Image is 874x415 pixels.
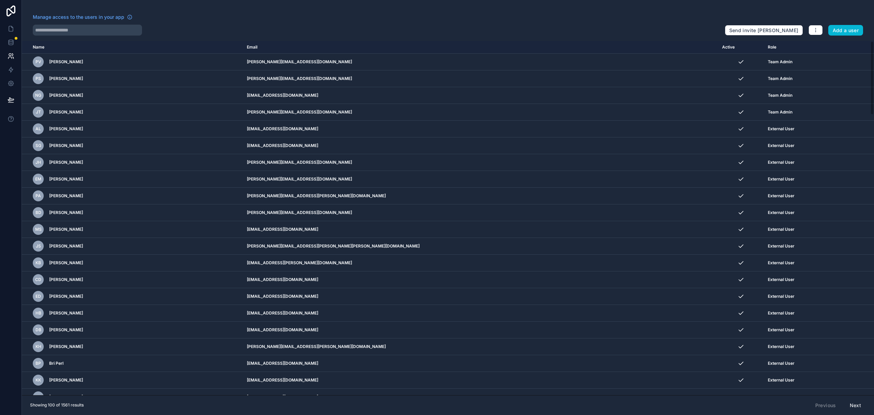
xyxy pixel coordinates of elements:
[33,14,132,21] a: Manage access to the users in your app
[35,227,42,232] span: MS
[49,344,83,349] span: [PERSON_NAME]
[49,143,83,148] span: [PERSON_NAME]
[36,310,41,316] span: HB
[22,41,874,395] div: scrollable content
[768,143,794,148] span: External User
[30,402,84,408] span: Showing 100 of 1561 results
[243,288,718,305] td: [EMAIL_ADDRESS][DOMAIN_NAME]
[768,344,794,349] span: External User
[49,227,83,232] span: [PERSON_NAME]
[36,260,41,266] span: KB
[764,41,841,54] th: Role
[768,76,792,81] span: Team Admin
[243,87,718,104] td: [EMAIL_ADDRESS][DOMAIN_NAME]
[49,243,83,249] span: [PERSON_NAME]
[243,41,718,54] th: Email
[49,327,83,333] span: [PERSON_NAME]
[49,210,83,215] span: [PERSON_NAME]
[768,394,794,400] span: External User
[49,310,83,316] span: [PERSON_NAME]
[243,188,718,204] td: [PERSON_NAME][EMAIL_ADDRESS][PERSON_NAME][DOMAIN_NAME]
[33,14,124,21] span: Manage access to the users in your app
[768,93,792,98] span: Team Admin
[768,310,794,316] span: External User
[768,193,794,199] span: External User
[243,54,718,70] td: [PERSON_NAME][EMAIL_ADDRESS][DOMAIN_NAME]
[243,121,718,137] td: [EMAIL_ADDRESS][DOMAIN_NAME]
[768,260,794,266] span: External User
[49,160,83,165] span: [PERSON_NAME]
[49,394,83,400] span: [PERSON_NAME]
[36,143,41,148] span: SG
[22,41,243,54] th: Name
[49,93,83,98] span: [PERSON_NAME]
[243,221,718,238] td: [EMAIL_ADDRESS][DOMAIN_NAME]
[36,126,41,132] span: AL
[768,59,792,65] span: Team Admin
[36,294,41,299] span: ED
[243,338,718,355] td: [PERSON_NAME][EMAIL_ADDRESS][PERSON_NAME][DOMAIN_NAME]
[49,294,83,299] span: [PERSON_NAME]
[49,260,83,266] span: [PERSON_NAME]
[768,160,794,165] span: External User
[36,160,41,165] span: JH
[768,361,794,366] span: External User
[36,193,41,199] span: PA
[768,243,794,249] span: External User
[36,344,41,349] span: KH
[49,59,83,65] span: [PERSON_NAME]
[243,255,718,271] td: [EMAIL_ADDRESS][PERSON_NAME][DOMAIN_NAME]
[768,377,794,383] span: External User
[243,137,718,154] td: [EMAIL_ADDRESS][DOMAIN_NAME]
[768,327,794,333] span: External User
[845,400,866,411] button: Next
[243,355,718,372] td: [EMAIL_ADDRESS][DOMAIN_NAME]
[243,271,718,288] td: [EMAIL_ADDRESS][DOMAIN_NAME]
[49,109,83,115] span: [PERSON_NAME]
[768,227,794,232] span: External User
[243,389,718,405] td: [EMAIL_ADDRESS][DOMAIN_NAME]
[35,176,41,182] span: EM
[36,327,41,333] span: DB
[49,361,64,366] span: Bri Perl
[36,109,41,115] span: JT
[243,322,718,338] td: [EMAIL_ADDRESS][DOMAIN_NAME]
[36,394,41,400] span: AB
[36,210,41,215] span: BD
[768,126,794,132] span: External User
[243,154,718,171] td: [PERSON_NAME][EMAIL_ADDRESS][DOMAIN_NAME]
[36,76,41,81] span: PS
[243,104,718,121] td: [PERSON_NAME][EMAIL_ADDRESS][DOMAIN_NAME]
[768,277,794,282] span: External User
[35,93,41,98] span: NG
[768,109,792,115] span: Team Admin
[243,238,718,255] td: [PERSON_NAME][EMAIL_ADDRESS][PERSON_NAME][PERSON_NAME][DOMAIN_NAME]
[243,70,718,87] td: [PERSON_NAME][EMAIL_ADDRESS][DOMAIN_NAME]
[768,210,794,215] span: External User
[243,171,718,188] td: [PERSON_NAME][EMAIL_ADDRESS][DOMAIN_NAME]
[49,193,83,199] span: [PERSON_NAME]
[49,76,83,81] span: [PERSON_NAME]
[36,361,41,366] span: BP
[49,377,83,383] span: [PERSON_NAME]
[49,126,83,132] span: [PERSON_NAME]
[36,243,41,249] span: JS
[243,305,718,322] td: [EMAIL_ADDRESS][DOMAIN_NAME]
[828,25,863,36] button: Add a user
[36,377,41,383] span: KK
[243,204,718,221] td: [PERSON_NAME][EMAIL_ADDRESS][DOMAIN_NAME]
[35,277,41,282] span: CD
[768,176,794,182] span: External User
[725,25,803,36] button: Send invite [PERSON_NAME]
[36,59,41,65] span: PV
[243,372,718,389] td: [EMAIL_ADDRESS][DOMAIN_NAME]
[768,294,794,299] span: External User
[49,277,83,282] span: [PERSON_NAME]
[49,176,83,182] span: [PERSON_NAME]
[718,41,764,54] th: Active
